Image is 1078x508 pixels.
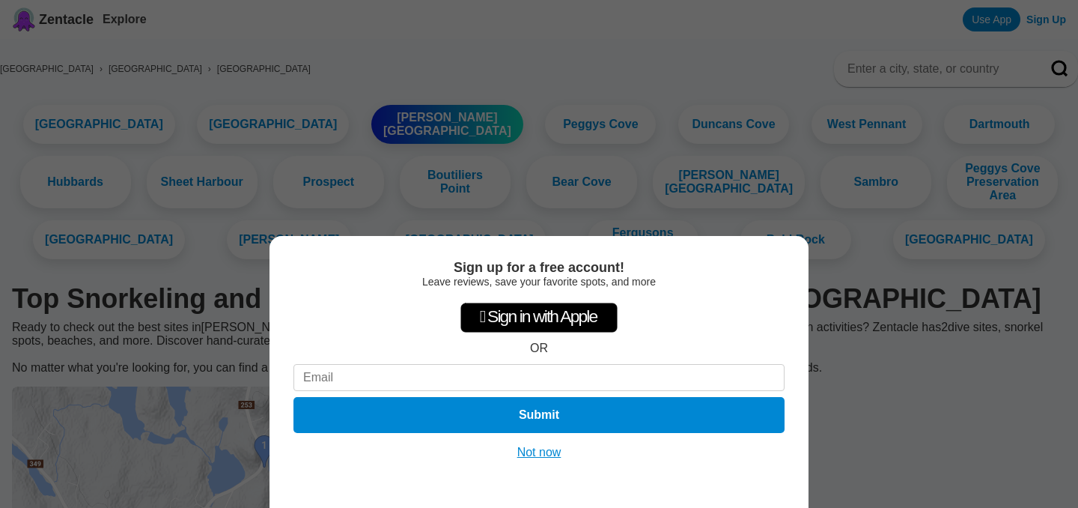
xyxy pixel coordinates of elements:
[293,276,785,288] div: Leave reviews, save your favorite spots, and more
[293,397,785,433] button: Submit
[530,342,548,355] div: OR
[293,260,785,276] div: Sign up for a free account!
[460,303,618,333] div: Sign in with Apple
[513,445,566,460] button: Not now
[293,364,785,391] input: Email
